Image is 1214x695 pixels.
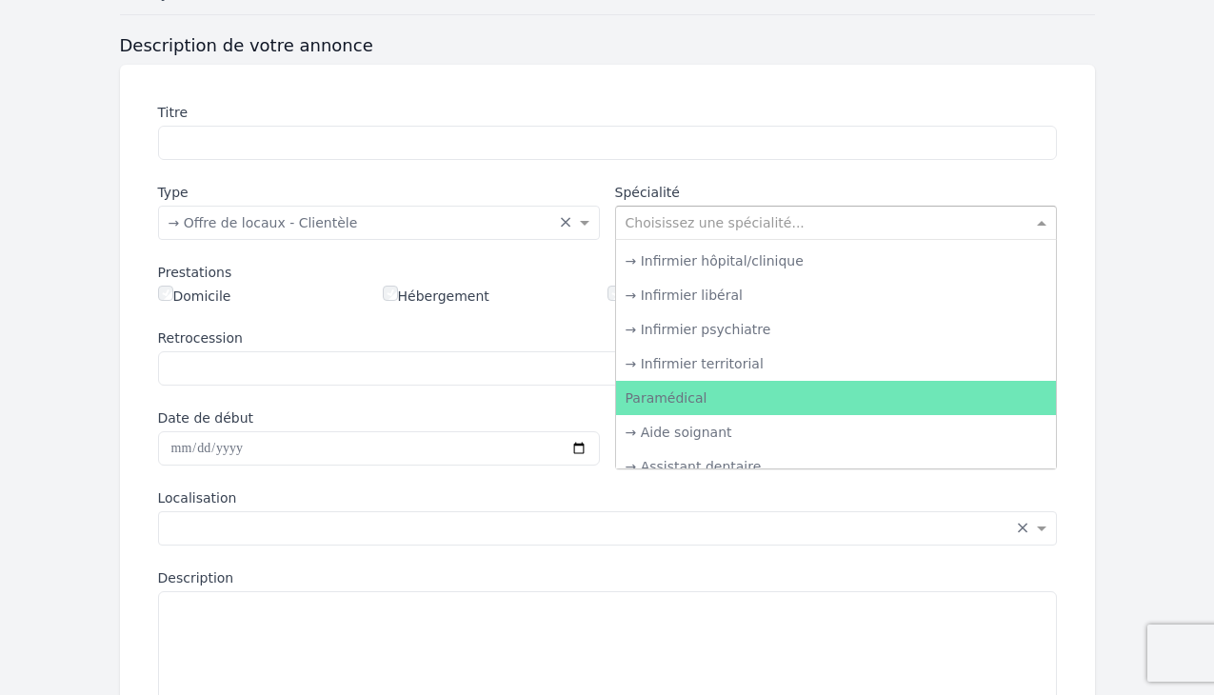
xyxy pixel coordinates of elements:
[158,408,600,427] label: Date de début
[616,449,1056,484] div: → Assistant dentaire
[616,381,1056,415] div: Paramédical
[607,286,623,301] input: Secrétatiat
[559,213,575,232] span: Clear all
[1016,519,1032,538] span: Clear all
[383,286,398,301] input: Hébergement
[383,286,489,306] label: Hébergement
[616,244,1056,278] div: → Infirmier hôpital/clinique
[158,568,1057,587] label: Description
[158,183,600,202] label: Type
[616,347,1056,381] div: → Infirmier territorial
[158,286,173,301] input: Domicile
[158,488,1057,507] label: Localisation
[615,183,1057,202] label: Spécialité
[158,328,1057,347] label: Retrocession
[616,415,1056,449] div: → Aide soignant
[616,278,1056,312] div: → Infirmier libéral
[120,34,1095,57] h3: Description de votre annonce
[607,286,696,306] label: Secrétatiat
[615,239,1057,469] ng-dropdown-panel: Options list
[158,263,1057,282] div: Prestations
[616,312,1056,347] div: → Infirmier psychiatre
[158,103,1057,122] label: Titre
[158,286,231,306] label: Domicile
